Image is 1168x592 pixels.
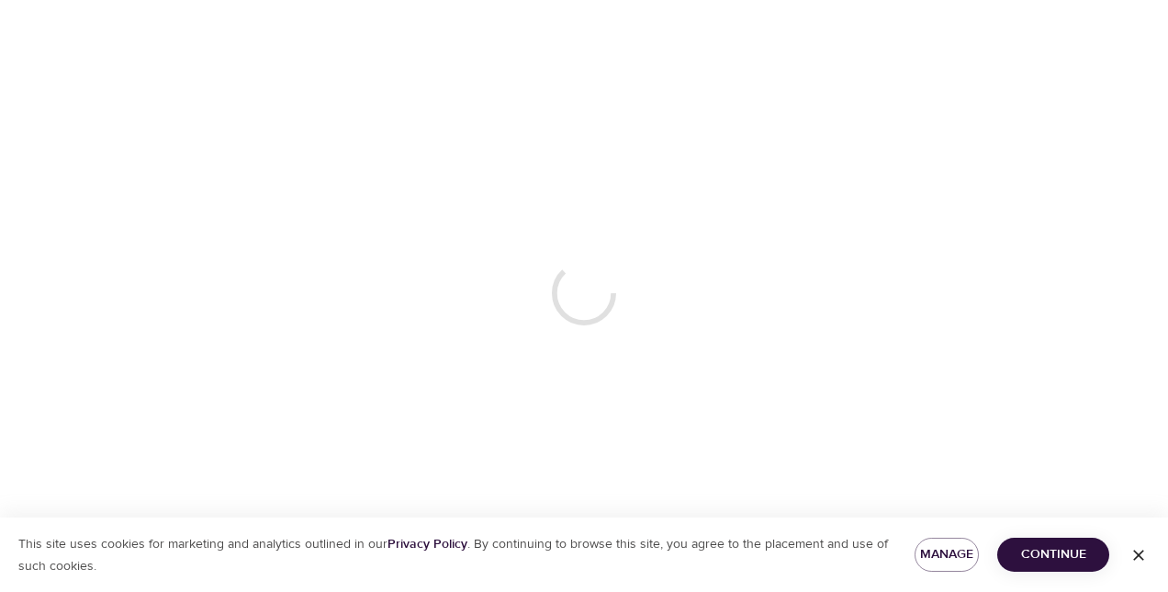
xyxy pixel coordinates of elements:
[1012,543,1095,566] span: Continue
[929,543,964,566] span: Manage
[915,538,979,572] button: Manage
[997,538,1109,572] button: Continue
[387,536,467,552] a: Privacy Policy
